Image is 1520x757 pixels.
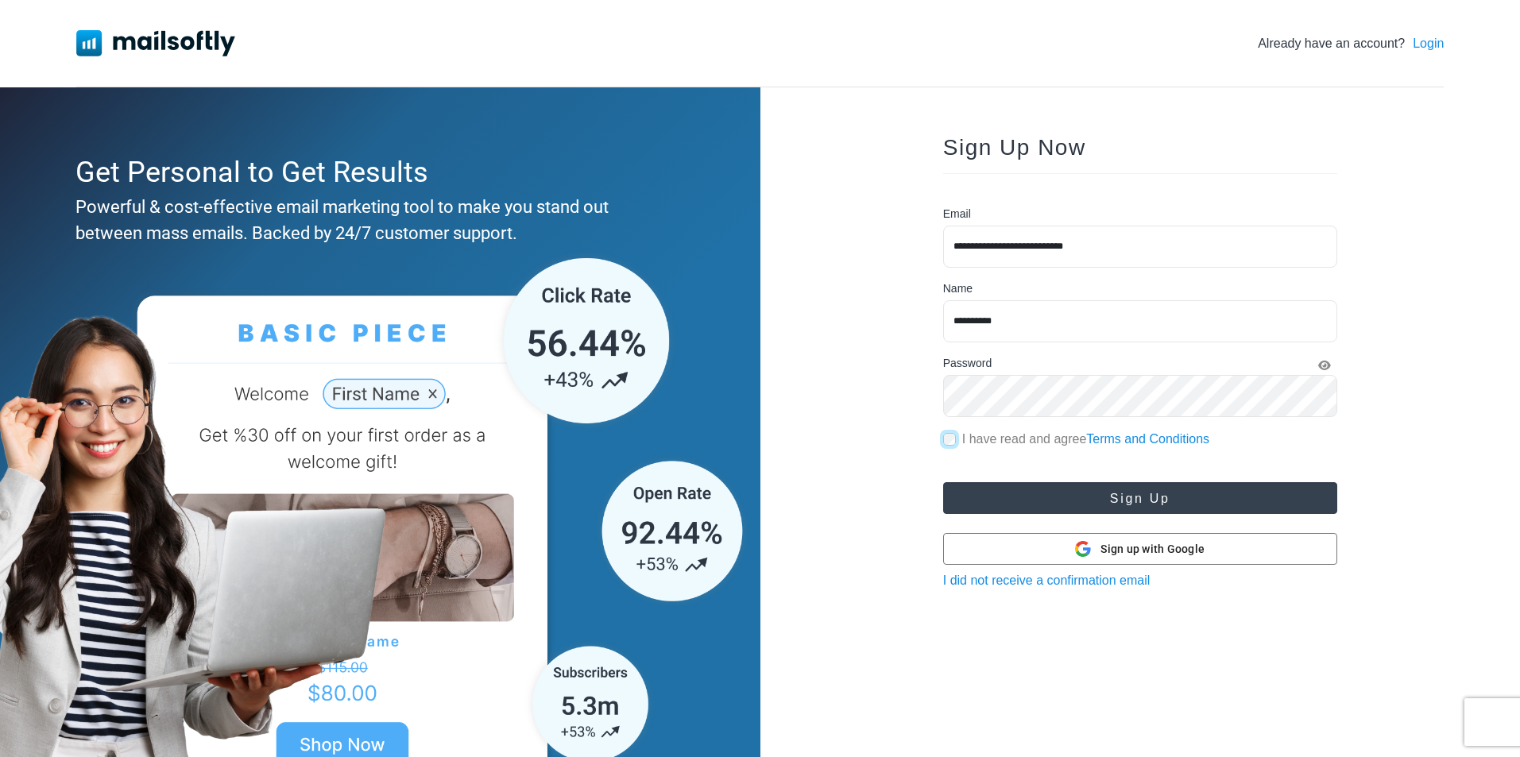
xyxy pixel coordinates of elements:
[943,355,992,372] label: Password
[1318,360,1331,371] i: Show Password
[1100,541,1205,558] span: Sign up with Google
[1258,34,1444,53] div: Already have an account?
[943,280,973,297] label: Name
[943,206,971,222] label: Email
[943,533,1337,565] button: Sign up with Google
[1413,34,1444,53] a: Login
[75,194,677,246] div: Powerful & cost-effective email marketing tool to make you stand out between mass emails. Backed ...
[75,151,677,194] div: Get Personal to Get Results
[943,482,1337,514] button: Sign Up
[943,574,1151,587] a: I did not receive a confirmation email
[962,430,1209,449] label: I have read and agree
[1086,432,1209,446] a: Terms and Conditions
[943,135,1086,160] span: Sign Up Now
[76,30,235,56] img: Mailsoftly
